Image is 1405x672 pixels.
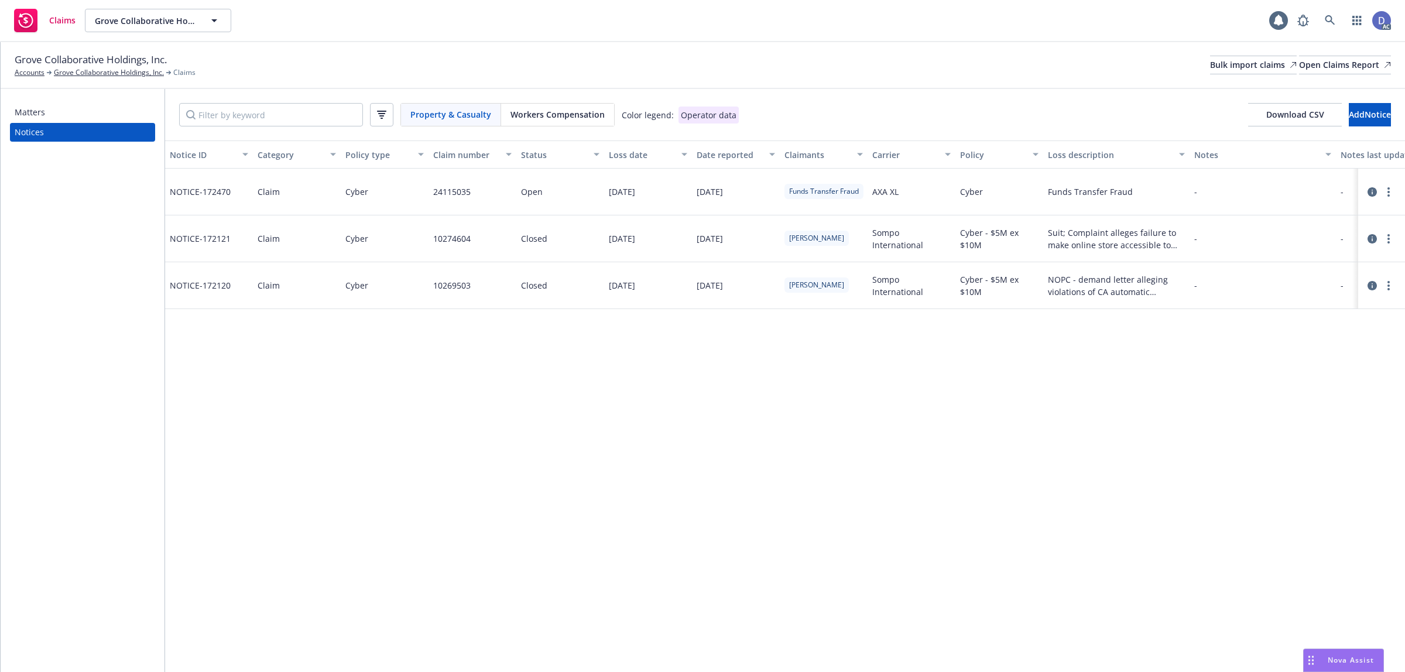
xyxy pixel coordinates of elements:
[697,149,762,161] div: Date reported
[692,140,780,169] button: Date reported
[1190,215,1336,262] div: -
[872,227,951,251] span: Sompo International
[1190,262,1336,309] div: -
[622,109,674,121] div: Color legend:
[960,186,983,198] span: Cyber
[604,140,692,169] button: Loss date
[1345,9,1369,32] a: Switch app
[510,108,605,121] span: Workers Compensation
[10,103,155,122] a: Matters
[345,279,368,292] span: Cyber
[609,232,635,245] div: [DATE]
[697,186,723,198] div: [DATE]
[1318,9,1342,32] a: Search
[258,149,323,161] div: Category
[609,149,674,161] div: Loss date
[429,140,516,169] button: Claim number
[1048,227,1185,251] div: Suit; Complaint alleges failure to make online store accessible to blind individuals, etc.
[173,67,196,78] span: Claims
[1382,185,1396,199] a: more
[15,103,45,122] div: Matters
[258,279,280,292] div: Claim
[516,140,604,169] button: Status
[868,140,955,169] button: Carrier
[1382,232,1396,246] a: more
[1349,109,1391,120] span: Add Notice
[170,279,231,292] span: NOTICE- 172120
[341,140,429,169] button: Policy type
[1303,649,1384,672] button: Nova Assist
[1190,169,1336,215] div: -
[1048,273,1185,298] div: NOPC - demand letter alleging violations of CA automatic purchase renewal law and consumer legal ...
[253,140,341,169] button: Category
[1291,9,1315,32] a: Report a Bug
[170,149,235,161] div: Notice ID
[609,279,635,292] div: [DATE]
[165,140,253,169] button: Notice ID
[170,186,231,198] span: NOTICE- 172470
[1048,149,1172,161] div: Loss description
[960,149,1026,161] div: Policy
[521,186,543,198] div: Open
[872,186,899,198] span: AXA XL
[1304,649,1318,671] div: Drag to move
[780,140,868,169] button: Claimants
[15,67,44,78] a: Accounts
[960,227,1039,251] span: Cyber - $5M ex $10M
[955,140,1043,169] button: Policy
[1190,140,1336,169] button: Notes
[1299,56,1391,74] a: Open Claims Report
[10,123,155,142] a: Notices
[1328,655,1374,665] span: Nova Assist
[1043,140,1190,169] button: Loss description
[95,15,196,27] span: Grove Collaborative Holdings, Inc.
[433,279,471,292] div: 10269503
[521,149,587,161] div: Status
[433,186,471,198] div: 24115035
[1382,279,1396,293] a: more
[49,16,76,25] span: Claims
[179,103,363,126] input: Filter by keyword
[1210,56,1297,74] a: Bulk import claims
[54,67,164,78] a: Grove Collaborative Holdings, Inc.
[872,273,951,298] span: Sompo International
[85,9,231,32] button: Grove Collaborative Holdings, Inc.
[789,280,844,290] span: [PERSON_NAME]
[789,186,859,197] span: Funds Transfer Fraud
[258,232,280,245] div: Claim
[345,149,411,161] div: Policy type
[433,232,471,245] div: 10274604
[1248,103,1342,126] button: Download CSV
[15,123,44,142] div: Notices
[1349,103,1391,126] button: AddNotice
[789,233,844,244] span: [PERSON_NAME]
[521,232,547,245] div: Closed
[258,186,280,198] div: Claim
[410,108,491,121] span: Property & Casualty
[433,149,499,161] div: Claim number
[1372,11,1391,30] img: photo
[697,232,723,245] div: [DATE]
[872,149,938,161] div: Carrier
[609,186,635,198] div: [DATE]
[697,279,723,292] div: [DATE]
[345,186,368,198] span: Cyber
[15,52,167,67] span: Grove Collaborative Holdings, Inc.
[1194,149,1318,161] div: Notes
[345,232,368,245] span: Cyber
[960,273,1039,298] span: Cyber - $5M ex $10M
[521,279,547,292] div: Closed
[678,107,739,124] div: Operator data
[784,149,850,161] div: Claimants
[1266,109,1324,120] span: Download CSV
[170,232,231,245] span: NOTICE- 172121
[1048,186,1133,198] div: Funds Transfer Fraud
